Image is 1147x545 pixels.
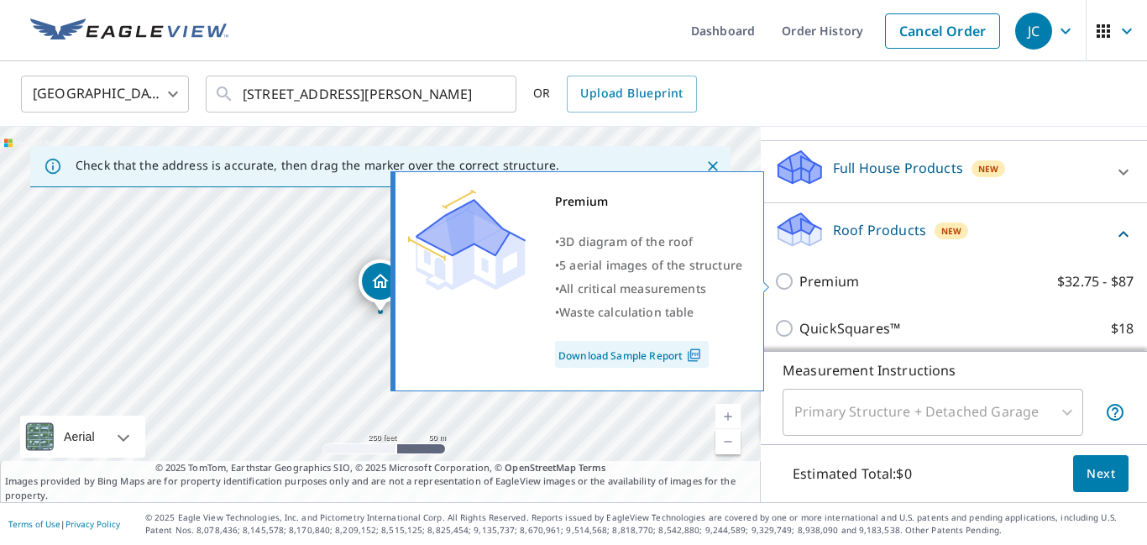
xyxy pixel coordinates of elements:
div: Premium [555,190,742,213]
div: JC [1015,13,1052,50]
span: © 2025 TomTom, Earthstar Geographics SIO, © 2025 Microsoft Corporation, © [155,461,606,475]
img: EV Logo [30,18,228,44]
div: [GEOGRAPHIC_DATA] [21,71,189,118]
span: New [941,224,961,238]
div: • [555,301,742,324]
a: Upload Blueprint [567,76,696,113]
p: Measurement Instructions [783,360,1125,380]
span: 3D diagram of the roof [559,233,693,249]
a: Current Level 17, Zoom Out [715,429,741,454]
p: $32.75 - $87 [1057,271,1134,291]
p: © 2025 Eagle View Technologies, Inc. and Pictometry International Corp. All Rights Reserved. Repo... [145,511,1139,537]
div: • [555,254,742,277]
span: Upload Blueprint [580,83,683,104]
p: Premium [799,271,859,291]
p: Roof Products [833,220,926,240]
div: OR [533,76,697,113]
div: Aerial [59,416,100,458]
span: Waste calculation table [559,304,694,320]
a: Cancel Order [885,13,1000,49]
div: Roof ProductsNew [774,210,1134,258]
div: Aerial [20,416,145,458]
img: Premium [408,190,526,291]
a: Current Level 17, Zoom In [715,404,741,429]
div: Dropped pin, building 1, Residential property, 39 Sharon Pkwy Buffalo, NY 14218 [359,259,402,312]
p: | [8,519,120,529]
a: Privacy Policy [65,518,120,530]
span: Next [1087,464,1115,485]
div: • [555,277,742,301]
a: Terms [579,461,606,474]
p: Full House Products [833,158,963,178]
div: • [555,230,742,254]
span: Your report will include the primary structure and a detached garage if one exists. [1105,402,1125,422]
button: Next [1073,455,1129,493]
span: All critical measurements [559,280,706,296]
input: Search by address or latitude-longitude [243,71,482,118]
span: 5 aerial images of the structure [559,257,742,273]
p: Estimated Total: $0 [779,455,925,492]
a: OpenStreetMap [505,461,575,474]
a: Download Sample Report [555,341,709,368]
div: Full House ProductsNew [774,148,1134,196]
p: QuickSquares™ [799,318,900,338]
p: $18 [1111,318,1134,338]
img: Pdf Icon [683,348,705,363]
span: New [978,162,998,176]
div: Primary Structure + Detached Garage [783,389,1083,436]
p: Check that the address is accurate, then drag the marker over the correct structure. [76,158,559,173]
button: Close [702,155,724,177]
a: Terms of Use [8,518,60,530]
